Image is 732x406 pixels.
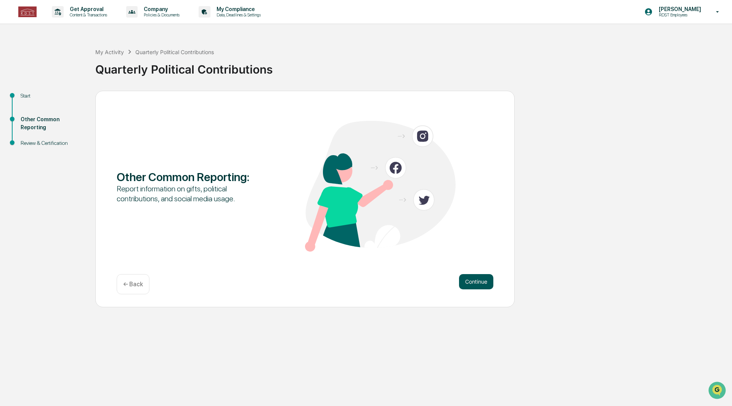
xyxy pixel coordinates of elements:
img: Other Common Reporting [305,121,456,252]
p: My Compliance [210,6,265,12]
a: Powered byPylon [54,129,92,135]
a: 🗄️Attestations [52,93,98,107]
p: Content & Transactions [64,12,111,18]
img: logo [18,6,37,17]
button: Start new chat [130,61,139,70]
p: Get Approval [64,6,111,12]
p: How can we help? [8,16,139,28]
div: My Activity [95,49,124,55]
div: Report information on gifts, political contributions, and social media usage. [117,184,267,204]
p: [PERSON_NAME] [653,6,705,12]
span: Pylon [76,129,92,135]
div: Other Common Reporting [21,116,83,132]
p: RDST Employees [653,12,705,18]
p: ← Back [123,281,143,288]
a: 🖐️Preclearance [5,93,52,107]
div: Review & Certification [21,139,83,147]
div: Other Common Reporting : [117,170,267,184]
img: 1746055101610-c473b297-6a78-478c-a979-82029cc54cd1 [8,58,21,72]
a: 🔎Data Lookup [5,108,51,121]
p: Policies & Documents [138,12,183,18]
div: Quarterly Political Contributions [95,56,728,76]
iframe: Open customer support [708,381,728,401]
span: Preclearance [15,96,49,104]
div: Start [21,92,83,100]
div: We're available if you need us! [26,66,96,72]
span: Attestations [63,96,95,104]
div: 🖐️ [8,97,14,103]
div: Start new chat [26,58,125,66]
button: Continue [459,274,493,289]
span: Data Lookup [15,111,48,118]
p: Company [138,6,183,12]
div: 🗄️ [55,97,61,103]
div: Quarterly Political Contributions [135,49,214,55]
div: 🔎 [8,111,14,117]
p: Data, Deadlines & Settings [210,12,265,18]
